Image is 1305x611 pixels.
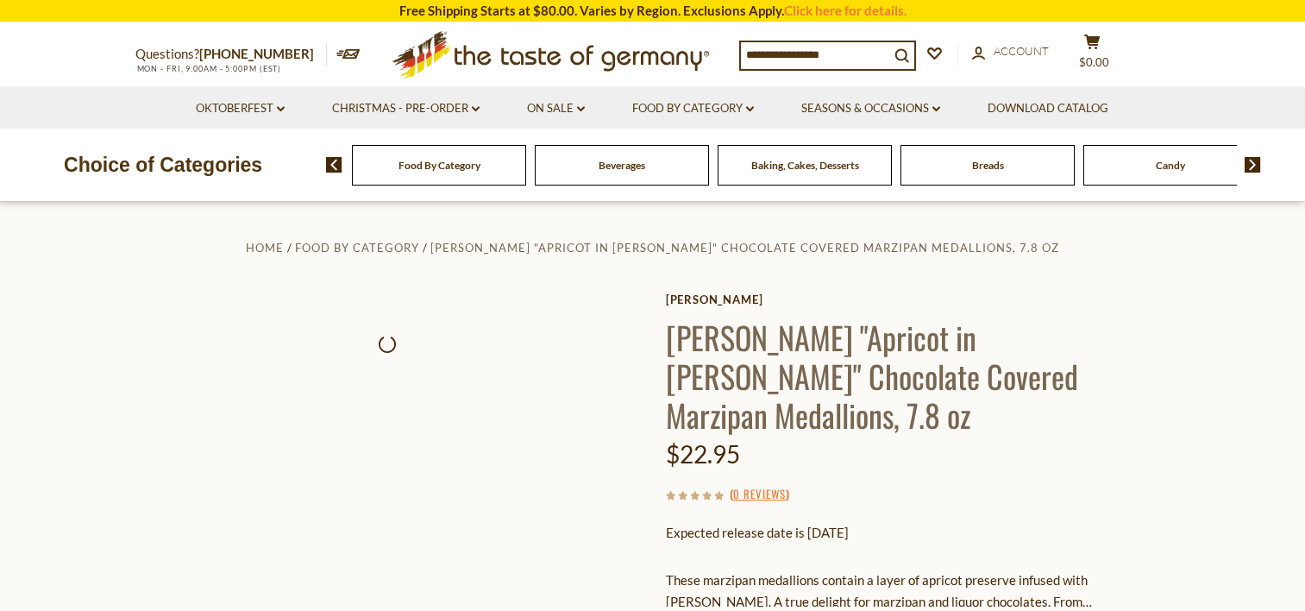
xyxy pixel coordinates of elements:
span: Account [994,44,1049,58]
a: Baking, Cakes, Desserts [751,159,859,172]
a: Food By Category [295,241,419,255]
span: $0.00 [1079,55,1109,69]
a: Home [246,241,284,255]
p: Expected release date is [DATE] [666,522,1170,544]
p: Questions? [135,43,327,66]
a: Download Catalog [988,99,1108,118]
a: On Sale [527,99,585,118]
a: Candy [1156,159,1185,172]
a: [PERSON_NAME] "Apricot in [PERSON_NAME]" Chocolate Covered Marzipan Medallions, 7.8 oz [430,241,1059,255]
a: 0 Reviews [733,485,786,504]
a: Seasons & Occasions [801,99,940,118]
img: previous arrow [326,157,342,173]
button: $0.00 [1067,34,1119,77]
a: Christmas - PRE-ORDER [332,99,480,118]
span: ( ) [730,485,789,502]
span: $22.95 [666,439,740,469]
a: [PHONE_NUMBER] [199,46,314,61]
a: Oktoberfest [196,99,285,118]
a: Account [972,42,1049,61]
h1: [PERSON_NAME] "Apricot in [PERSON_NAME]" Chocolate Covered Marzipan Medallions, 7.8 oz [666,318,1170,434]
a: Click here for details. [784,3,907,18]
a: Breads [972,159,1004,172]
span: MON - FRI, 9:00AM - 5:00PM (EST) [135,64,282,73]
a: Food By Category [632,99,754,118]
a: [PERSON_NAME] [666,293,1170,306]
img: next arrow [1245,157,1261,173]
a: Food By Category [398,159,480,172]
a: Beverages [599,159,645,172]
